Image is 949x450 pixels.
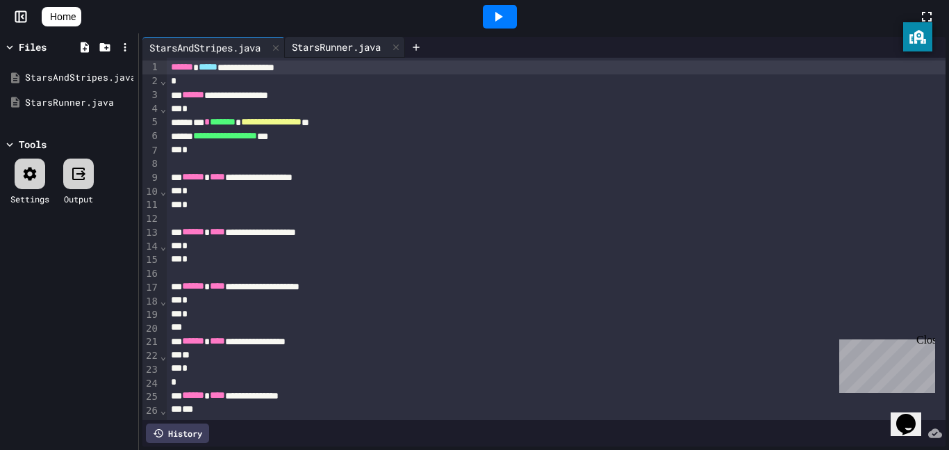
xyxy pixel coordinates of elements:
[142,240,160,254] div: 14
[142,157,160,171] div: 8
[891,394,935,436] iframe: chat widget
[142,322,160,336] div: 20
[142,281,160,295] div: 17
[160,296,167,307] span: Fold line
[10,193,49,205] div: Settings
[142,253,160,267] div: 15
[19,137,47,152] div: Tools
[903,22,932,51] button: privacy banner
[146,424,209,443] div: History
[160,186,167,197] span: Fold line
[285,37,405,58] div: StarsRunner.java
[142,129,160,143] div: 6
[285,40,388,54] div: StarsRunner.java
[142,115,160,129] div: 5
[160,103,167,114] span: Fold line
[142,212,160,226] div: 12
[25,96,133,110] div: StarsRunner.java
[142,40,267,55] div: StarsAndStripes.java
[142,349,160,363] div: 22
[42,7,81,26] a: Home
[19,40,47,54] div: Files
[64,193,93,205] div: Output
[142,88,160,102] div: 3
[142,144,160,158] div: 7
[142,377,160,391] div: 24
[142,61,160,74] div: 1
[50,10,76,24] span: Home
[142,102,160,116] div: 4
[142,418,160,432] div: 27
[25,71,133,85] div: StarsAndStripes.java
[142,363,160,377] div: 23
[160,75,167,86] span: Fold line
[160,405,167,416] span: Fold line
[142,37,285,58] div: StarsAndStripes.java
[142,404,160,418] div: 26
[6,6,96,88] div: Chat with us now!Close
[142,335,160,349] div: 21
[142,390,160,404] div: 25
[142,198,160,212] div: 11
[142,308,160,322] div: 19
[142,171,160,185] div: 9
[142,74,160,88] div: 2
[142,295,160,309] div: 18
[160,241,167,252] span: Fold line
[160,351,167,362] span: Fold line
[142,185,160,199] div: 10
[142,267,160,281] div: 16
[142,226,160,240] div: 13
[834,334,935,393] iframe: chat widget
